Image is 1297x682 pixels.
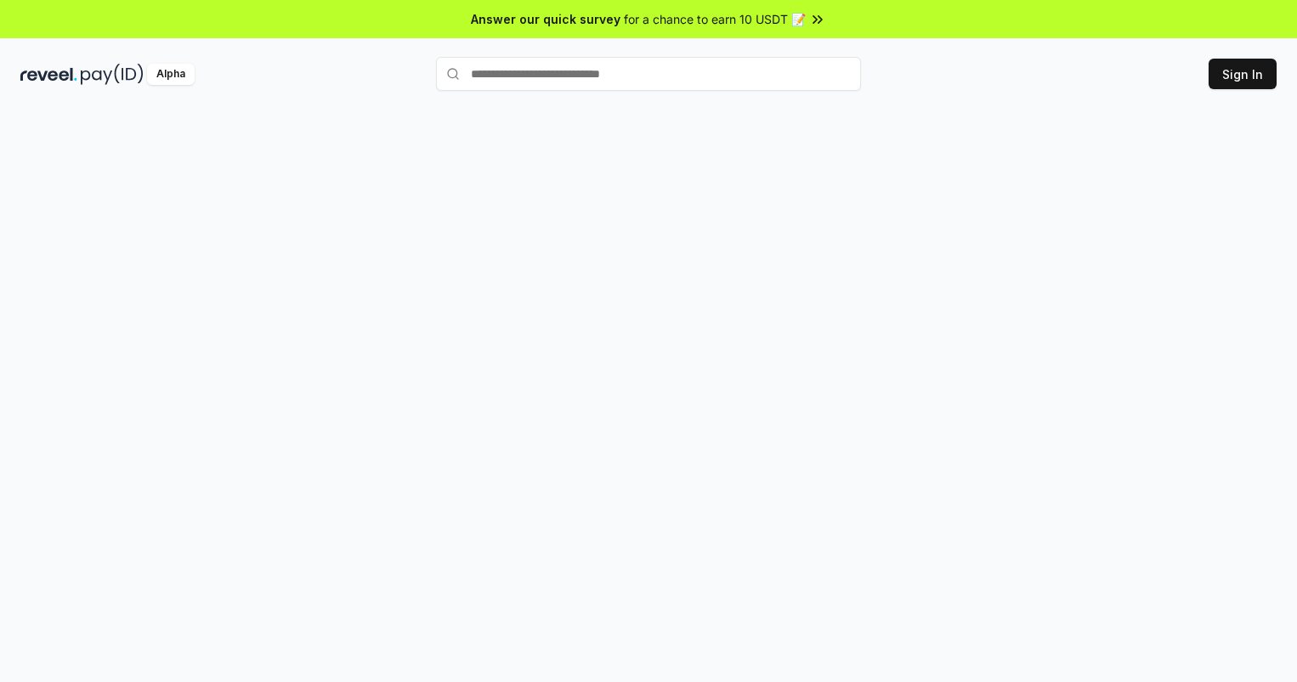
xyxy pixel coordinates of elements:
span: Answer our quick survey [471,10,620,28]
span: for a chance to earn 10 USDT 📝 [624,10,806,28]
button: Sign In [1209,59,1277,89]
img: pay_id [81,64,144,85]
img: reveel_dark [20,64,77,85]
div: Alpha [147,64,195,85]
